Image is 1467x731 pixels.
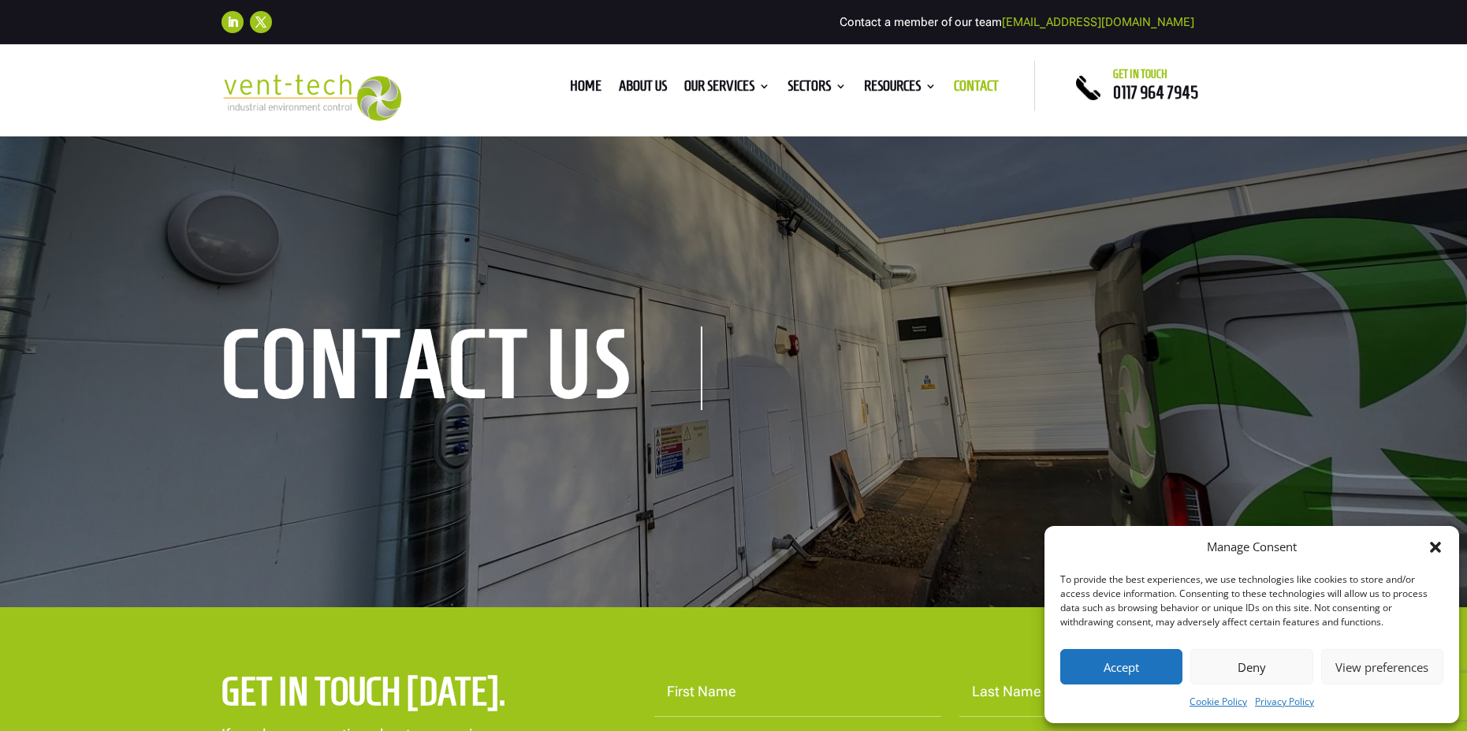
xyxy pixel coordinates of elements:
[684,80,770,98] a: Our Services
[222,326,702,410] h1: contact us
[1190,649,1312,684] button: Deny
[1255,692,1314,711] a: Privacy Policy
[864,80,936,98] a: Resources
[619,80,667,98] a: About us
[1428,539,1443,555] div: Close dialog
[570,80,601,98] a: Home
[1190,692,1247,711] a: Cookie Policy
[222,11,244,33] a: Follow on LinkedIn
[222,74,402,121] img: 2023-09-27T08_35_16.549ZVENT-TECH---Clear-background
[1207,538,1297,557] div: Manage Consent
[954,80,999,98] a: Contact
[1113,83,1198,102] a: 0117 964 7945
[1002,15,1194,29] a: [EMAIL_ADDRESS][DOMAIN_NAME]
[787,80,847,98] a: Sectors
[250,11,272,33] a: Follow on X
[1321,649,1443,684] button: View preferences
[1060,572,1442,629] div: To provide the best experiences, we use technologies like cookies to store and/or access device i...
[1060,649,1182,684] button: Accept
[222,668,550,723] h2: Get in touch [DATE].
[1113,68,1167,80] span: Get in touch
[654,668,941,717] input: First Name
[840,15,1194,29] span: Contact a member of our team
[959,668,1246,717] input: Last Name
